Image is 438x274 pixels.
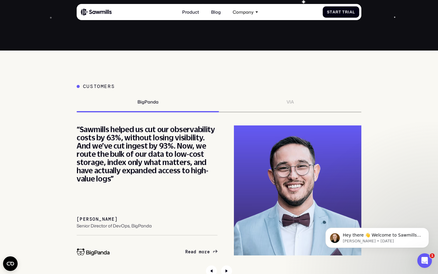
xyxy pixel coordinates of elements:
div: 1 / 2 [77,125,361,255]
span: t [330,10,332,14]
span: a [332,10,335,14]
div: VIA [287,99,294,104]
span: t [339,10,341,14]
div: “Sawmills helped us cut our observability costs by 63%, without losing visibility. And we’ve cut ... [77,125,217,183]
span: a [191,249,193,255]
span: e [188,249,191,255]
div: Company [233,9,254,15]
div: Customers [83,83,115,89]
span: d [193,249,196,255]
div: Senior Director of DevOps, BigPanda [77,223,152,228]
span: 1 [430,253,435,258]
span: i [348,10,349,14]
span: r [204,249,207,255]
span: R [185,249,188,255]
iframe: Intercom notifications message [316,215,438,258]
span: o [202,249,204,255]
span: e [207,249,210,255]
span: r [345,10,348,14]
span: r [335,10,339,14]
a: Blog [208,6,224,18]
iframe: Intercom live chat [417,253,432,268]
span: S [327,10,330,14]
a: Product [179,6,202,18]
div: BigPanda [137,99,158,104]
span: l [353,10,355,14]
div: [PERSON_NAME] [77,217,118,222]
a: Readmore [185,249,217,255]
button: Open CMP widget [3,256,18,271]
span: T [342,10,345,14]
a: StartTrial [323,6,359,18]
span: m [199,249,202,255]
span: a [349,10,353,14]
div: Company [229,6,261,18]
